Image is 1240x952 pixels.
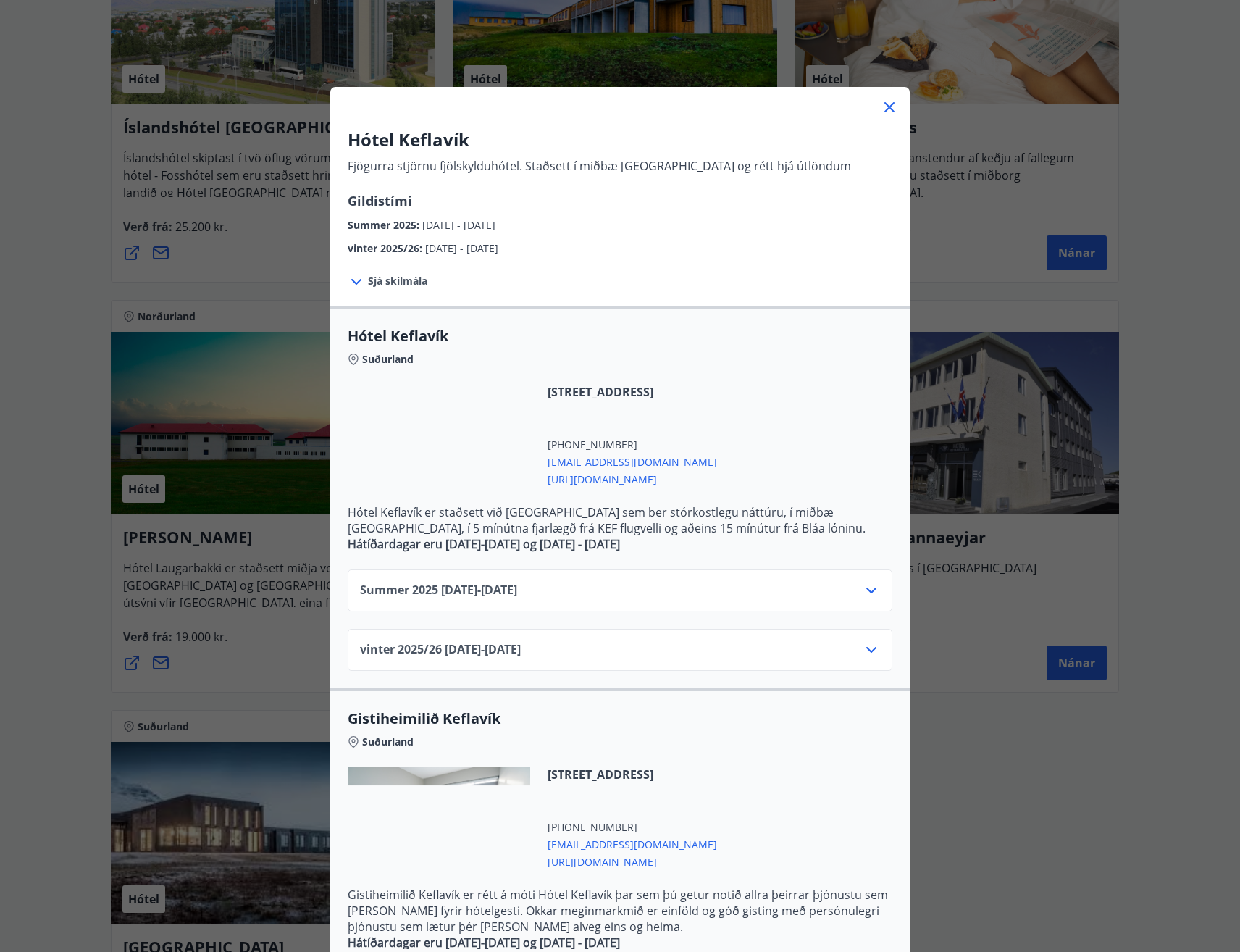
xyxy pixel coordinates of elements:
h3: Hótel Keflavík [348,128,851,152]
span: Suðurland [362,735,414,749]
span: Summer 2025 : [348,218,422,232]
span: [DATE] - [DATE] [422,218,495,232]
strong: Hátíðardagar eru [DATE]-[DATE] og [DATE] - [DATE] [348,536,620,552]
span: vinter 2025/26 [DATE] - [DATE] [360,641,521,659]
p: Fjögurra stjörnu fjölskylduhótel. Staðsett í miðbæ [GEOGRAPHIC_DATA] og rétt hjá útlöndum [348,158,851,174]
span: Hótel Keflavík [348,326,892,346]
span: [URL][DOMAIN_NAME] [548,852,717,869]
span: [STREET_ADDRESS] [548,384,717,400]
span: [STREET_ADDRESS] [548,767,717,782]
span: Suðurland [362,352,414,367]
span: [EMAIL_ADDRESS][DOMAIN_NAME] [548,452,717,469]
span: [PHONE_NUMBER] [548,438,717,452]
span: Sjá skilmála [368,274,427,288]
span: vinter 2025/26 : [348,241,425,255]
span: Gildistími [348,192,412,209]
p: Gistiheimilið Keflavík er rétt á móti Hótel Keflavík þar sem þú getur notið allra þeirrar þjónust... [348,887,892,935]
span: Gistiheimilið Keflavík [348,709,892,729]
span: Summer 2025 [DATE] - [DATE] [360,582,517,599]
span: [EMAIL_ADDRESS][DOMAIN_NAME] [548,835,717,852]
strong: Hátíðardagar eru [DATE]-[DATE] og [DATE] - [DATE] [348,935,620,951]
span: [PHONE_NUMBER] [548,820,717,835]
span: [URL][DOMAIN_NAME] [548,469,717,487]
p: Hótel Keflavík er staðsett við [GEOGRAPHIC_DATA] sem ber stórkostlegu náttúru, í miðbæ [GEOGRAPHI... [348,504,892,536]
span: [DATE] - [DATE] [425,241,498,255]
